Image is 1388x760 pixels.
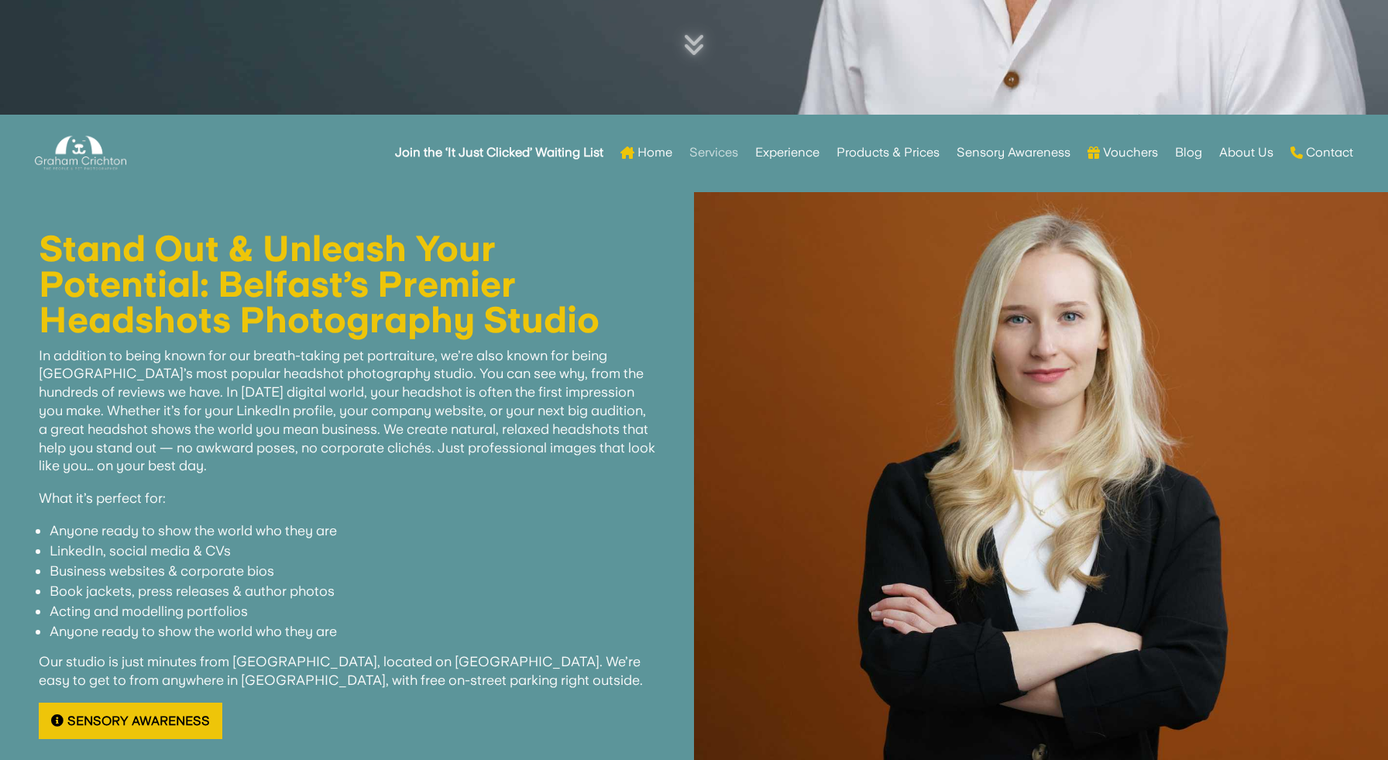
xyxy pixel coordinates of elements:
strong: Join the ‘It Just Clicked’ Waiting List [395,147,603,158]
a: Home [620,122,672,183]
p: What it’s perfect for: [39,489,655,521]
a: Services [689,122,738,183]
a: Products & Prices [837,122,940,183]
p: In addition to being known for our breath-taking pet portraiture, we’re also known for being [GEO... [39,346,655,489]
a: About Us [1219,122,1273,183]
a: Join the ‘It Just Clicked’ Waiting List [395,122,603,183]
a: Sensory Awareness [957,122,1070,183]
p: Our studio is just minutes from [GEOGRAPHIC_DATA], located on [GEOGRAPHIC_DATA]. We’re easy to ge... [39,652,655,703]
li: Business websites & corporate bios [50,561,655,581]
h1: Stand Out & Unleash Your Potential: Belfast’s Premier Headshots Photography Studio [39,231,655,346]
a: Vouchers [1087,122,1158,183]
li: LinkedIn, social media & CVs [50,541,655,561]
img: Graham Crichton Photography Logo - Graham Crichton - Belfast Family & Pet Photography Studio [35,132,126,174]
a: Sensory Awareness [39,703,222,739]
a: Contact [1290,122,1353,183]
li: Anyone ready to show the world who they are [50,621,655,641]
a: Experience [755,122,819,183]
a: Blog [1175,122,1202,183]
li: Anyone ready to show the world who they are [50,521,655,541]
li: Book jackets, press releases & author photos [50,581,655,601]
li: Acting and modelling portfolios [50,601,655,621]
